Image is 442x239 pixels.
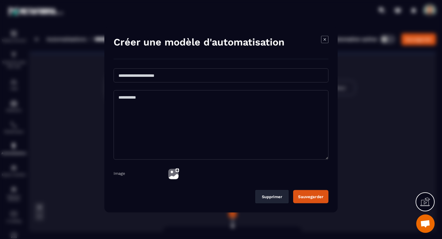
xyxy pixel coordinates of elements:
[416,214,435,233] div: Ouvrir le chat
[293,190,328,203] button: Sauvegarder
[255,190,289,203] button: Supprimer
[262,194,282,199] div: Supprimer
[114,36,285,48] h4: Créer une modèle d'automatisation
[114,171,125,176] label: Image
